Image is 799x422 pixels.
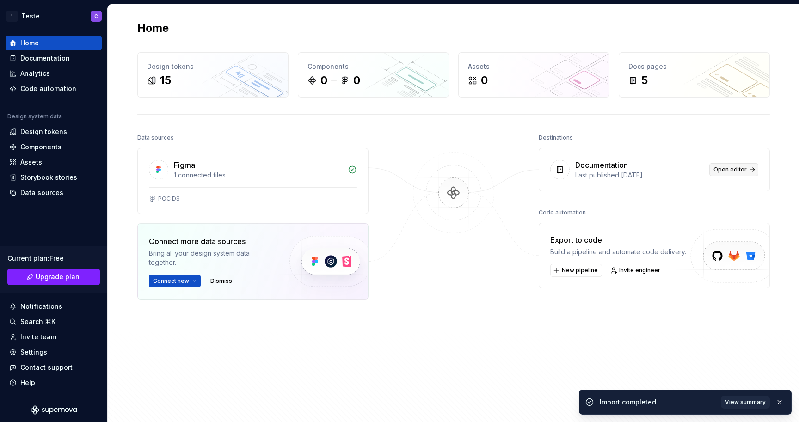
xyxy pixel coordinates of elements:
[6,345,102,360] a: Settings
[539,206,586,219] div: Code automation
[307,62,439,71] div: Components
[550,247,686,257] div: Build a pipeline and automate code delivery.
[20,158,42,167] div: Assets
[550,264,602,277] button: New pipeline
[6,314,102,329] button: Search ⌘K
[2,6,105,26] button: 1TesteC
[6,330,102,344] a: Invite team
[20,173,77,182] div: Storybook stories
[6,36,102,50] a: Home
[7,269,100,285] a: Upgrade plan
[21,12,40,21] div: Teste
[619,52,770,98] a: Docs pages5
[608,264,664,277] a: Invite engineer
[575,159,628,171] div: Documentation
[160,73,171,88] div: 15
[6,11,18,22] div: 1
[31,405,77,415] svg: Supernova Logo
[6,51,102,66] a: Documentation
[20,54,70,63] div: Documentation
[600,398,715,407] div: Import completed.
[149,236,274,247] div: Connect more data sources
[153,277,189,285] span: Connect new
[6,155,102,170] a: Assets
[20,332,56,342] div: Invite team
[20,302,62,311] div: Notifications
[575,171,704,180] div: Last published [DATE]
[562,267,598,274] span: New pipeline
[709,163,758,176] a: Open editor
[20,38,39,48] div: Home
[725,398,766,406] span: View summary
[137,148,369,214] a: Figma1 connected filesPOC DS
[6,66,102,81] a: Analytics
[6,140,102,154] a: Components
[7,113,62,120] div: Design system data
[20,363,73,372] div: Contact support
[158,195,180,202] div: POC DS
[20,127,67,136] div: Design tokens
[20,84,76,93] div: Code automation
[174,159,195,171] div: Figma
[20,378,35,387] div: Help
[6,170,102,185] a: Storybook stories
[468,62,600,71] div: Assets
[210,277,232,285] span: Dismiss
[137,21,169,36] h2: Home
[7,254,100,263] div: Current plan : Free
[721,396,770,409] button: View summary
[6,360,102,375] button: Contact support
[149,249,274,267] div: Bring all your design system data together.
[298,52,449,98] a: Components00
[458,52,609,98] a: Assets0
[6,299,102,314] button: Notifications
[6,81,102,96] a: Code automation
[94,12,98,20] div: C
[550,234,686,245] div: Export to code
[36,272,80,281] span: Upgrade plan
[539,131,573,144] div: Destinations
[481,73,488,88] div: 0
[628,62,760,71] div: Docs pages
[320,73,327,88] div: 0
[174,171,342,180] div: 1 connected files
[137,52,289,98] a: Design tokens15
[713,166,747,173] span: Open editor
[149,275,201,287] button: Connect new
[20,188,63,197] div: Data sources
[619,267,660,274] span: Invite engineer
[20,317,55,326] div: Search ⌘K
[206,275,236,287] button: Dismiss
[353,73,360,88] div: 0
[6,124,102,139] a: Design tokens
[20,348,47,357] div: Settings
[20,69,50,78] div: Analytics
[147,62,279,71] div: Design tokens
[641,73,648,88] div: 5
[6,185,102,200] a: Data sources
[6,375,102,390] button: Help
[137,131,174,144] div: Data sources
[20,142,61,152] div: Components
